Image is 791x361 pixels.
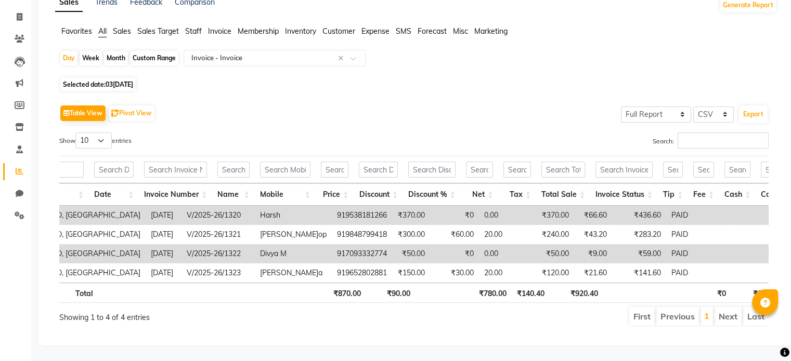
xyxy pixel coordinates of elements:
span: Forecast [418,26,447,36]
th: Discount %: activate to sort column ascending [403,183,461,206]
th: Invoice Number: activate to sort column ascending [139,183,212,206]
td: ₹30.00 [430,263,479,283]
th: ₹780.00 [473,283,512,303]
th: Tax: activate to sort column ascending [498,183,536,206]
input: Search Mobile [260,162,310,178]
td: ₹9.00 [574,244,612,263]
span: Expense [361,26,390,36]
td: 919848799418 [332,225,392,244]
td: V/2025-26/1323 [181,263,255,283]
th: Cash: activate to sort column ascending [719,183,756,206]
label: Show entries [59,132,132,149]
span: Marketing [474,26,508,36]
th: ₹140.40 [511,283,550,303]
span: SMS [396,26,411,36]
th: Date: activate to sort column ascending [89,183,139,206]
td: 919538181266 [332,206,392,225]
th: Name: activate to sort column ascending [212,183,254,206]
input: Search Net [466,162,494,178]
div: Day [60,51,77,65]
td: V/2025-26/1321 [181,225,255,244]
span: All [98,26,107,36]
td: V/2025-26/1322 [181,244,255,263]
th: ₹0 [731,283,768,303]
td: [PERSON_NAME]op [255,225,332,244]
span: Customer [322,26,355,36]
td: ₹370.00 [392,206,430,225]
input: Search Price [321,162,348,178]
input: Search Tip [663,162,683,178]
span: Favorites [61,26,92,36]
td: ₹240.00 [536,225,574,244]
td: ₹43.20 [574,225,612,244]
input: Search Cash [724,162,750,178]
span: Staff [185,26,202,36]
input: Search Discount % [408,162,456,178]
div: Week [80,51,102,65]
span: Misc [453,26,468,36]
td: [DATE] [146,225,181,244]
td: 917093332774 [332,244,392,263]
td: ₹60.00 [430,225,479,244]
input: Search Discount [359,162,398,178]
th: Net: activate to sort column ascending [461,183,499,206]
span: Sales Target [137,26,179,36]
td: ₹300.00 [392,225,430,244]
span: Invoice [208,26,231,36]
input: Search Invoice Number [144,162,207,178]
td: ₹370.00 [536,206,574,225]
td: ₹21.60 [574,263,612,283]
th: Price: activate to sort column ascending [316,183,354,206]
td: 20.00 [479,263,536,283]
th: Fee: activate to sort column ascending [688,183,719,206]
span: Inventory [285,26,316,36]
th: ₹870.00 [328,283,366,303]
td: ₹120.00 [536,263,574,283]
td: ₹150.00 [392,263,430,283]
span: Sales [113,26,131,36]
th: ₹0 [701,283,731,303]
th: Total Sale: activate to sort column ascending [536,183,590,206]
th: ₹90.00 [366,283,416,303]
input: Search Total Sale [541,162,585,178]
td: V/2025-26/1320 [181,206,255,225]
td: ₹0 [430,244,479,263]
select: Showentries [75,132,112,149]
td: PAID [666,244,734,263]
div: Showing 1 to 4 of 4 entries [59,306,346,323]
button: Table View [60,105,106,121]
th: Invoice Status: activate to sort column ascending [590,183,658,206]
div: Custom Range [130,51,178,65]
th: Discount: activate to sort column ascending [354,183,403,206]
img: pivot.png [111,110,119,117]
td: Divya M [255,244,332,263]
td: 0.00 [479,206,536,225]
input: Search: [678,132,769,149]
td: [DATE] [146,244,181,263]
td: ₹66.60 [574,206,612,225]
th: ₹920.40 [550,283,603,303]
td: 0.00 [479,244,536,263]
td: PAID [666,263,734,283]
th: Tip: activate to sort column ascending [658,183,688,206]
input: Search Invoice Status [595,162,653,178]
td: [PERSON_NAME]a [255,263,332,283]
button: Pivot View [109,105,154,121]
td: 20.00 [479,225,536,244]
button: Export [739,105,768,123]
input: Search Date [94,162,134,178]
span: Selected date: [60,78,136,91]
a: 1 [704,311,709,321]
span: 03[DATE] [106,81,133,88]
td: Harsh [255,206,332,225]
input: Search Name [217,162,249,178]
span: Membership [238,26,279,36]
td: ₹50.00 [392,244,430,263]
td: [DATE] [146,206,181,225]
td: ₹141.60 [612,263,666,283]
input: Search Fee [693,162,714,178]
th: Mobile: activate to sort column ascending [255,183,316,206]
td: ₹59.00 [612,244,666,263]
td: ₹283.20 [612,225,666,244]
span: Clear all [338,53,347,64]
